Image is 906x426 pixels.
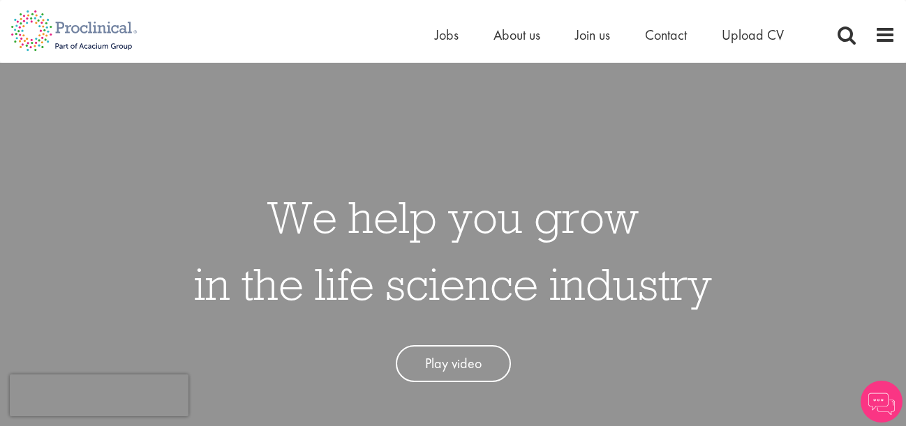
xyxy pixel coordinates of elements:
a: Contact [645,26,687,44]
h1: We help you grow in the life science industry [194,183,712,317]
a: Join us [575,26,610,44]
a: Jobs [435,26,459,44]
a: Play video [396,345,511,382]
a: About us [493,26,540,44]
a: Upload CV [722,26,784,44]
img: Chatbot [861,381,903,423]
